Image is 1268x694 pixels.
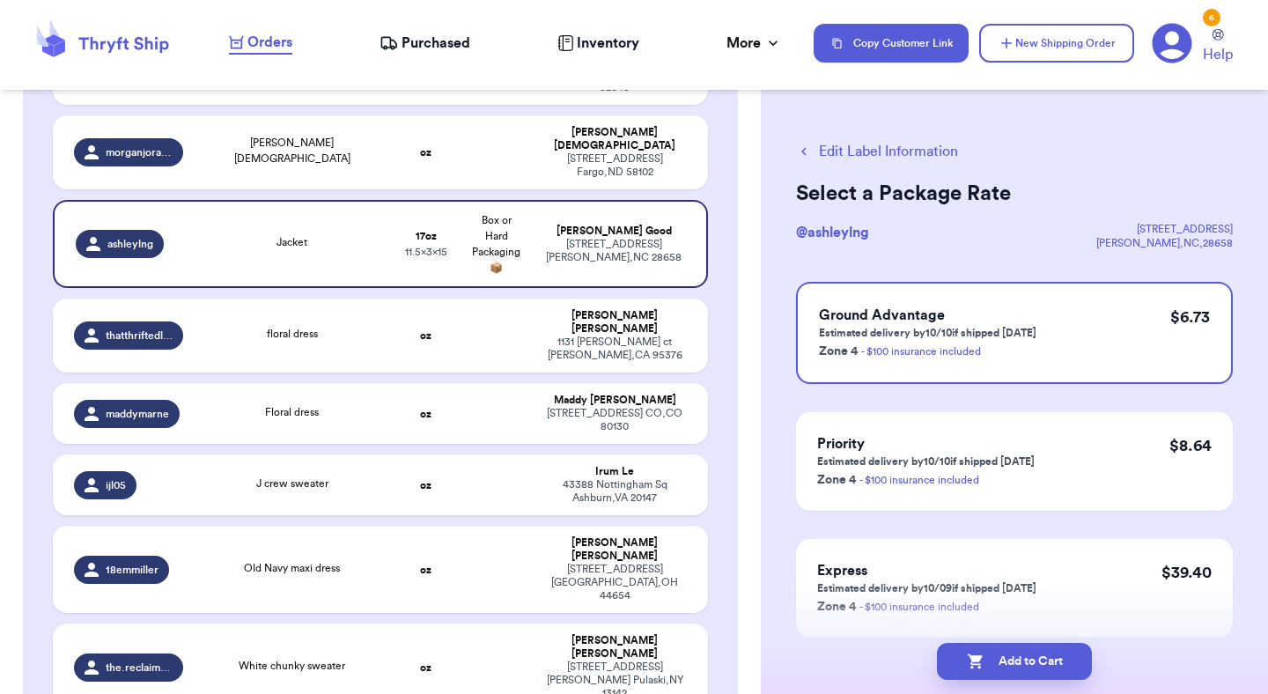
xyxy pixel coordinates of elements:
[229,32,292,55] a: Orders
[1096,236,1233,250] div: [PERSON_NAME] , NC , 28658
[819,326,1036,340] p: Estimated delivery by 10/10 if shipped [DATE]
[472,215,520,273] span: Box or Hard Packaging 📦
[420,147,431,158] strong: oz
[817,581,1036,595] p: Estimated delivery by 10/09 if shipped [DATE]
[577,33,639,54] span: Inventory
[817,474,856,486] span: Zone 4
[106,563,158,577] span: 18emmiller
[542,394,687,407] div: Maddy [PERSON_NAME]
[276,237,307,247] span: Jacket
[106,329,173,343] span: thatthriftedlook
[247,32,292,53] span: Orders
[817,564,867,578] span: Express
[542,126,687,152] div: [PERSON_NAME] [DEMOGRAPHIC_DATA]
[1203,9,1220,26] div: 6
[861,346,981,357] a: - $100 insurance included
[402,33,470,54] span: Purchased
[542,238,685,264] div: [STREET_ADDRESS] [PERSON_NAME] , NC 28658
[542,536,687,563] div: [PERSON_NAME] [PERSON_NAME]
[819,308,945,322] span: Ground Advantage
[859,475,979,485] a: - $100 insurance included
[817,601,856,613] span: Zone 4
[106,478,126,492] span: ijl05
[256,478,328,489] span: J crew sweater
[557,33,639,54] a: Inventory
[859,602,979,612] a: - $100 insurance included
[420,565,431,575] strong: oz
[817,437,865,451] span: Priority
[542,465,687,478] div: Irum Le
[244,563,340,573] span: Old Navy maxi dress
[726,33,782,54] div: More
[265,407,319,417] span: Floral dress
[380,33,470,54] a: Purchased
[817,454,1035,469] p: Estimated delivery by 10/10 if shipped [DATE]
[1169,433,1212,458] p: $ 8.64
[796,180,1233,208] h2: Select a Package Rate
[405,247,447,257] span: 11.5 x 3 x 15
[542,225,685,238] div: [PERSON_NAME] Good
[234,137,350,164] span: [PERSON_NAME][DEMOGRAPHIC_DATA]
[416,231,437,241] strong: 17 oz
[239,661,345,671] span: White chunky sweater
[814,24,969,63] button: Copy Customer Link
[819,345,858,358] span: Zone 4
[542,336,687,362] div: 1131 [PERSON_NAME] ct [PERSON_NAME] , CA 95376
[1203,44,1233,65] span: Help
[542,152,687,179] div: [STREET_ADDRESS] Fargo , ND 58102
[106,407,169,421] span: maddymarne
[542,634,687,661] div: [PERSON_NAME] [PERSON_NAME]
[979,24,1134,63] button: New Shipping Order
[420,662,431,673] strong: oz
[542,563,687,602] div: [STREET_ADDRESS] [GEOGRAPHIC_DATA] , OH 44654
[107,237,153,251] span: ashleylng
[420,409,431,419] strong: oz
[1096,222,1233,236] div: [STREET_ADDRESS]
[420,330,431,341] strong: oz
[796,141,958,162] button: Edit Label Information
[267,329,318,339] span: floral dress
[106,145,173,159] span: morganjoraanstad
[106,661,173,675] span: the.reclaimed.closet
[1170,305,1210,329] p: $ 6.73
[542,407,687,433] div: [STREET_ADDRESS] CO , CO 80130
[542,309,687,336] div: [PERSON_NAME] [PERSON_NAME]
[1152,23,1192,63] a: 6
[1161,560,1212,585] p: $ 39.40
[937,643,1092,680] button: Add to Cart
[542,478,687,505] div: 43388 Nottingham Sq Ashburn , VA 20147
[796,225,869,240] span: @ ashleylng
[420,480,431,491] strong: oz
[1203,29,1233,65] a: Help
